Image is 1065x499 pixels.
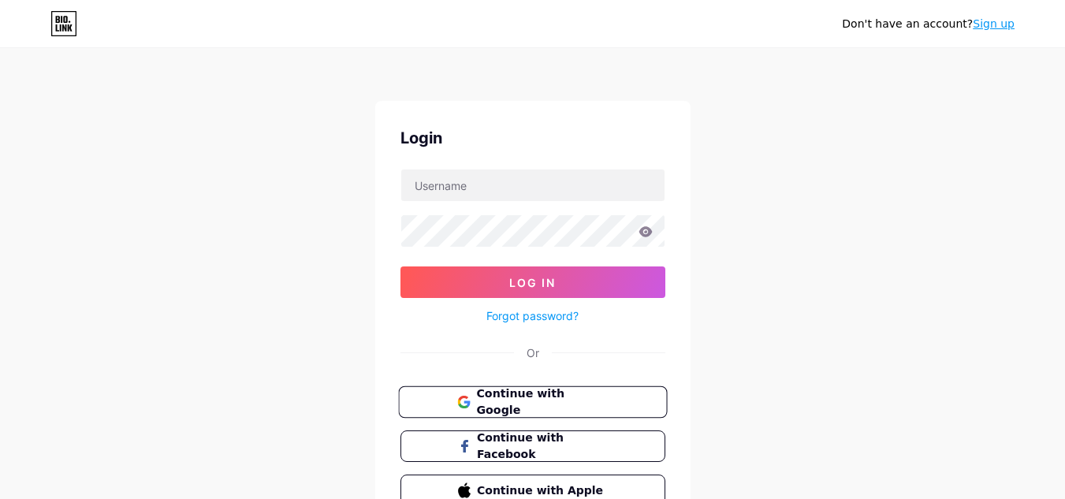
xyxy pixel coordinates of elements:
[398,386,667,419] button: Continue with Google
[400,266,665,298] button: Log In
[973,17,1015,30] a: Sign up
[842,16,1015,32] div: Don't have an account?
[509,276,556,289] span: Log In
[527,344,539,361] div: Or
[477,482,607,499] span: Continue with Apple
[400,430,665,462] button: Continue with Facebook
[486,307,579,324] a: Forgot password?
[477,430,607,463] span: Continue with Facebook
[400,126,665,150] div: Login
[401,169,665,201] input: Username
[476,385,608,419] span: Continue with Google
[400,386,665,418] a: Continue with Google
